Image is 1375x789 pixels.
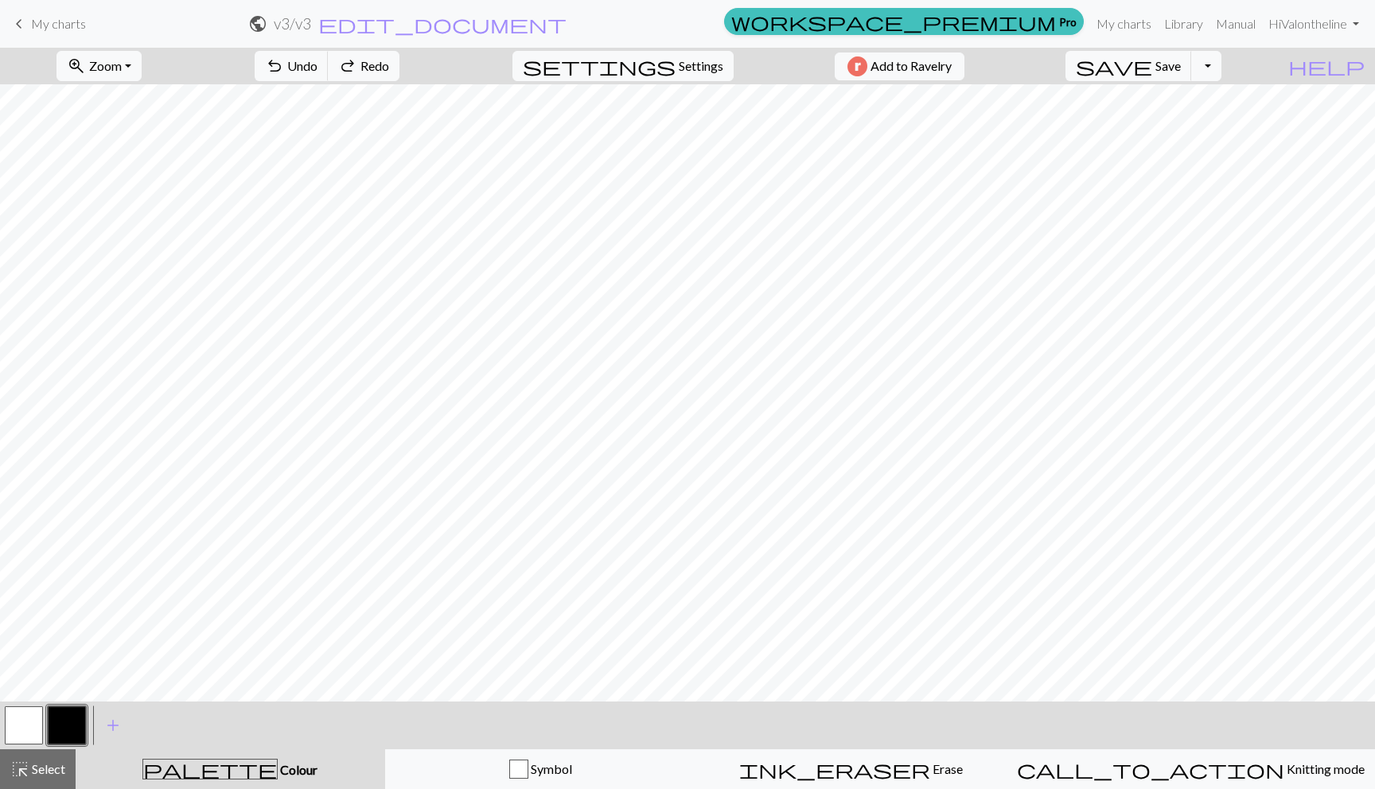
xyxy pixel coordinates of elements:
[360,58,389,73] span: Redo
[278,762,317,777] span: Colour
[1158,8,1209,40] a: Library
[1017,758,1284,780] span: call_to_action
[1155,58,1181,73] span: Save
[679,56,723,76] span: Settings
[103,714,123,737] span: add
[67,55,86,77] span: zoom_in
[1284,761,1365,776] span: Knitting mode
[1288,55,1365,77] span: help
[1262,8,1365,40] a: HiValontheline
[724,8,1084,35] a: Pro
[1076,55,1152,77] span: save
[930,761,963,776] span: Erase
[248,13,267,35] span: public
[1090,8,1158,40] a: My charts
[56,51,142,81] button: Zoom
[1065,51,1192,81] button: Save
[847,56,867,76] img: Ravelry
[328,51,399,81] button: Redo
[287,58,317,73] span: Undo
[31,16,86,31] span: My charts
[835,52,964,80] button: Add to Ravelry
[1007,749,1375,789] button: Knitting mode
[528,761,572,776] span: Symbol
[29,761,65,776] span: Select
[523,55,676,77] span: settings
[695,749,1007,789] button: Erase
[385,749,696,789] button: Symbol
[274,14,311,33] h2: v3 / v3
[265,55,284,77] span: undo
[89,58,122,73] span: Zoom
[871,56,952,76] span: Add to Ravelry
[512,51,734,81] button: SettingsSettings
[10,758,29,780] span: highlight_alt
[10,10,86,37] a: My charts
[739,758,930,780] span: ink_eraser
[76,749,385,789] button: Colour
[10,13,29,35] span: keyboard_arrow_left
[255,51,329,81] button: Undo
[338,55,357,77] span: redo
[318,13,567,35] span: edit_document
[731,10,1056,33] span: workspace_premium
[523,56,676,76] i: Settings
[1209,8,1262,40] a: Manual
[143,758,277,780] span: palette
